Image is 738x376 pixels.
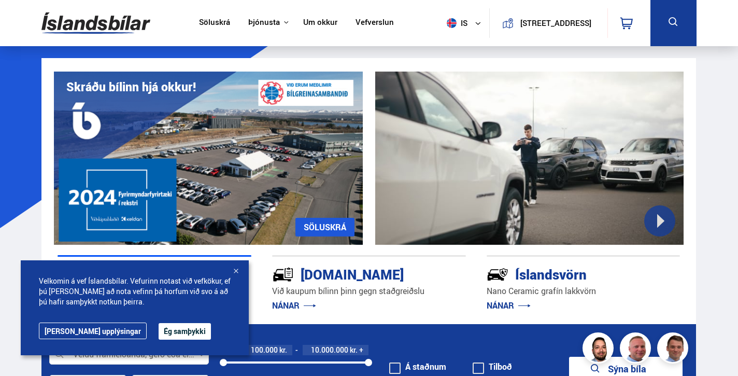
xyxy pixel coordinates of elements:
span: kr. [350,346,358,354]
p: Við kaupum bílinn þinn gegn staðgreiðslu [272,285,466,297]
span: Velkomin á vef Íslandsbílar. Vefurinn notast við vefkökur, ef þú [PERSON_NAME] að nota vefinn þá ... [39,276,231,307]
span: is [443,18,469,28]
img: FbJEzSuNWCJXmdc-.webp [659,334,690,365]
button: is [443,8,489,38]
button: Ég samþykki [159,323,211,340]
img: nhp88E3Fdnt1Opn2.png [584,334,615,365]
img: siFngHWaQ9KaOqBr.png [621,334,652,365]
h1: Skráðu bílinn hjá okkur! [66,80,196,94]
div: [DOMAIN_NAME] [272,264,429,283]
span: 10.000.000 [311,345,348,355]
img: svg+xml;base64,PHN2ZyB4bWxucz0iaHR0cDovL3d3dy53My5vcmcvMjAwMC9zdmciIHdpZHRoPSI1MTIiIGhlaWdodD0iNT... [447,18,457,28]
a: SÖLUSKRÁ [295,218,354,236]
span: + [359,346,363,354]
a: Söluskrá [199,18,230,29]
img: eKx6w-_Home_640_.png [54,72,363,245]
a: NÁNAR [272,300,316,311]
p: Nano Ceramic grafín lakkvörn [487,285,680,297]
a: Vefverslun [356,18,394,29]
span: 100.000 [251,345,278,355]
a: [PERSON_NAME] upplýsingar [39,323,147,339]
button: Þjónusta [248,18,280,27]
a: NÁNAR [487,300,531,311]
button: Opna LiveChat spjallviðmót [8,4,39,35]
img: tr5P-W3DuiFaO7aO.svg [272,263,294,285]
div: Íslandsvörn [487,264,644,283]
img: G0Ugv5HjCgRt.svg [41,6,150,40]
img: -Svtn6bYgwAsiwNX.svg [487,263,508,285]
a: Um okkur [303,18,337,29]
button: [STREET_ADDRESS] [518,19,594,27]
span: kr. [279,346,287,354]
label: Tilboð [473,363,512,371]
label: Á staðnum [389,363,446,371]
a: [STREET_ADDRESS] [495,8,601,38]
